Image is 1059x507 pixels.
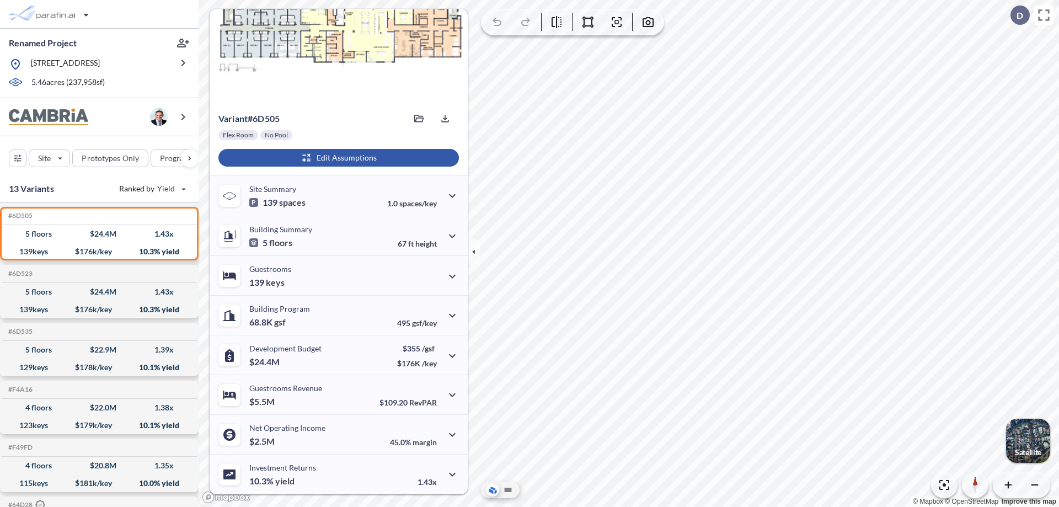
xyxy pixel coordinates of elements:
[249,463,316,472] p: Investment Returns
[275,476,295,487] span: yield
[1015,448,1041,457] p: Satellite
[6,212,33,220] h5: Click to copy the code
[1002,498,1056,505] a: Improve this map
[397,359,437,368] p: $176K
[249,317,286,328] p: 68.8K
[269,237,292,248] span: floors
[913,498,943,505] a: Mapbox
[399,199,437,208] span: spaces/key
[202,491,250,504] a: Mapbox homepage
[110,180,193,198] button: Ranked by Yield
[249,396,276,407] p: $5.5M
[218,113,248,124] span: Variant
[1006,419,1050,463] button: Switcher ImageSatellite
[72,150,148,167] button: Prototypes Only
[31,77,105,89] p: 5.46 acres ( 237,958 sf)
[415,239,437,248] span: height
[1017,10,1023,20] p: D
[418,477,437,487] p: 1.43x
[501,483,515,497] button: Site Plan
[218,149,459,167] button: Edit Assumptions
[38,153,51,164] p: Site
[160,153,191,164] p: Program
[945,498,998,505] a: OpenStreetMap
[9,37,77,49] p: Renamed Project
[9,182,54,195] p: 13 Variants
[150,108,168,126] img: user logo
[413,437,437,447] span: margin
[82,153,139,164] p: Prototypes Only
[9,109,88,126] img: BrandImage
[409,398,437,407] span: RevPAR
[249,197,306,208] p: 139
[249,184,296,194] p: Site Summary
[398,239,437,248] p: 67
[223,131,254,140] p: Flex Room
[249,304,310,313] p: Building Program
[249,264,291,274] p: Guestrooms
[387,199,437,208] p: 1.0
[157,183,175,194] span: Yield
[249,436,276,447] p: $2.5M
[218,113,280,124] p: # 6d505
[249,344,322,353] p: Development Budget
[249,476,295,487] p: 10.3%
[151,150,210,167] button: Program
[408,239,414,248] span: ft
[249,277,285,288] p: 139
[486,483,499,497] button: Aerial View
[6,444,33,451] h5: Click to copy the code
[249,383,322,393] p: Guestrooms Revenue
[422,359,437,368] span: /key
[379,398,437,407] p: $109.20
[274,317,286,328] span: gsf
[265,131,288,140] p: No Pool
[249,237,292,248] p: 5
[397,318,437,328] p: 495
[266,277,285,288] span: keys
[1006,419,1050,463] img: Switcher Image
[249,356,281,367] p: $24.4M
[390,437,437,447] p: 45.0%
[412,318,437,328] span: gsf/key
[6,386,33,393] h5: Click to copy the code
[279,197,306,208] span: spaces
[6,270,33,277] h5: Click to copy the code
[422,344,435,353] span: /gsf
[29,150,70,167] button: Site
[6,328,33,335] h5: Click to copy the code
[249,225,312,234] p: Building Summary
[397,344,437,353] p: $355
[249,423,325,433] p: Net Operating Income
[31,57,100,71] p: [STREET_ADDRESS]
